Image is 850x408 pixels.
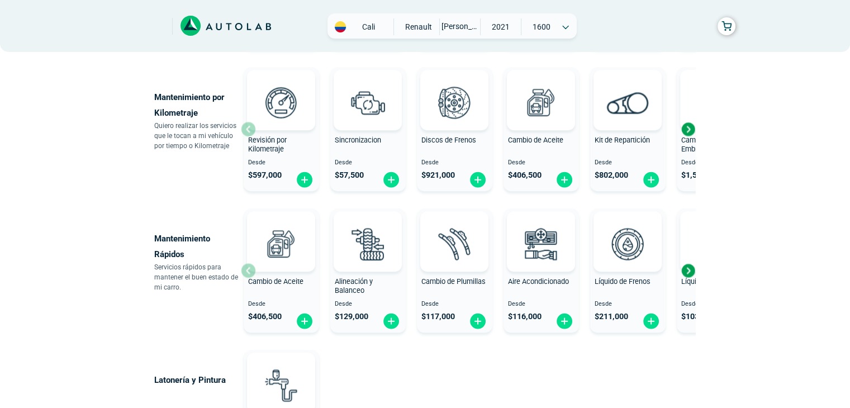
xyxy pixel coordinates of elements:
[154,89,241,121] p: Mantenimiento por Kilometraje
[590,67,666,191] button: Kit de Repartición Desde $802,000
[611,214,644,247] img: AD0BCuuxAAAAAElFTkSuQmCC
[335,277,373,295] span: Alineación y Balanceo
[555,171,573,188] img: fi_plus-circle2.svg
[521,18,561,35] span: 1600
[595,159,661,167] span: Desde
[508,159,574,167] span: Desde
[642,171,660,188] img: fi_plus-circle2.svg
[438,214,471,247] img: AD0BCuuxAAAAAElFTkSuQmCC
[590,208,666,333] button: Líquido de Frenos Desde $211,000
[351,214,384,247] img: AD0BCuuxAAAAAElFTkSuQmCC
[681,159,748,167] span: Desde
[524,72,558,106] img: AD0BCuuxAAAAAElFTkSuQmCC
[430,78,479,127] img: frenos2-v3.svg
[607,92,649,113] img: correa_de_reparticion-v3.svg
[504,67,579,191] button: Cambio de Aceite Desde $406,500
[595,136,650,144] span: Kit de Repartición
[248,301,315,308] span: Desde
[154,262,241,292] p: Servicios rápidos para mantener el buen estado de mi carro.
[642,312,660,330] img: fi_plus-circle2.svg
[421,312,455,321] span: $ 117,000
[595,277,650,286] span: Líquido de Frenos
[516,219,566,268] img: aire_acondicionado-v3.svg
[248,312,282,321] span: $ 406,500
[351,72,384,106] img: AD0BCuuxAAAAAElFTkSuQmCC
[595,170,628,180] span: $ 802,000
[330,208,406,333] button: Alineación y Balanceo Desde $129,000
[154,372,241,388] p: Latonería y Pintura
[330,67,406,191] button: Sincronizacion Desde $57,500
[508,312,542,321] span: $ 116,000
[690,219,739,268] img: liquido_refrigerante-v3.svg
[469,312,487,330] img: fi_plus-circle2.svg
[677,208,752,333] button: Líquido Refrigerante Desde $103,000
[680,121,696,137] div: Next slide
[504,208,579,333] button: Aire Acondicionado Desde $116,000
[481,18,520,35] span: 2021
[248,170,282,180] span: $ 597,000
[296,171,314,188] img: fi_plus-circle2.svg
[681,277,744,286] span: Líquido Refrigerante
[343,219,392,268] img: alineacion_y_balanceo-v3.svg
[335,170,364,180] span: $ 57,500
[555,312,573,330] img: fi_plus-circle2.svg
[248,159,315,167] span: Desde
[681,136,734,154] span: Cambio de Kit de Embrague
[524,214,558,247] img: AD0BCuuxAAAAAElFTkSuQmCC
[382,171,400,188] img: fi_plus-circle2.svg
[680,262,696,279] div: Next slide
[595,312,628,321] span: $ 211,000
[264,214,298,247] img: AD0BCuuxAAAAAElFTkSuQmCC
[595,301,661,308] span: Desde
[398,18,438,35] span: RENAULT
[264,72,298,106] img: AD0BCuuxAAAAAElFTkSuQmCC
[335,159,401,167] span: Desde
[421,301,488,308] span: Desde
[248,136,287,154] span: Revisión por Kilometraje
[677,67,752,191] button: Cambio de Kit de Embrague Desde $1,580,000
[438,72,471,106] img: AD0BCuuxAAAAAElFTkSuQmCC
[335,136,381,144] span: Sincronizacion
[611,72,644,106] img: AD0BCuuxAAAAAElFTkSuQmCC
[248,277,303,286] span: Cambio de Aceite
[264,355,298,388] img: AD0BCuuxAAAAAElFTkSuQmCC
[154,231,241,262] p: Mantenimiento Rápidos
[508,170,542,180] span: $ 406,500
[508,136,563,144] span: Cambio de Aceite
[681,301,748,308] span: Desde
[508,301,574,308] span: Desde
[421,170,455,180] span: $ 921,000
[335,312,368,321] span: $ 129,000
[296,312,314,330] img: fi_plus-circle2.svg
[154,121,241,151] p: Quiero realizar los servicios que le tocan a mi vehículo por tiempo o Kilometraje
[335,21,346,32] img: Flag of COLOMBIA
[421,136,476,144] span: Discos de Frenos
[343,78,392,127] img: sincronizacion-v3.svg
[421,159,488,167] span: Desde
[335,301,401,308] span: Desde
[244,208,319,333] button: Cambio de Aceite Desde $406,500
[417,208,492,333] button: Cambio de Plumillas Desde $117,000
[516,78,566,127] img: cambio_de_aceite-v3.svg
[421,277,486,286] span: Cambio de Plumillas
[681,170,721,180] span: $ 1,580,000
[257,78,306,127] img: revision_por_kilometraje-v3.svg
[508,277,569,286] span: Aire Acondicionado
[417,67,492,191] button: Discos de Frenos Desde $921,000
[440,18,479,34] span: [PERSON_NAME]
[382,312,400,330] img: fi_plus-circle2.svg
[349,21,388,32] span: Cali
[469,171,487,188] img: fi_plus-circle2.svg
[681,312,715,321] span: $ 103,000
[603,219,652,268] img: liquido_frenos-v3.svg
[430,219,479,268] img: plumillas-v3.svg
[690,78,739,127] img: kit_de_embrague-v3.svg
[257,219,306,268] img: cambio_de_aceite-v3.svg
[244,67,319,191] button: Revisión por Kilometraje Desde $597,000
